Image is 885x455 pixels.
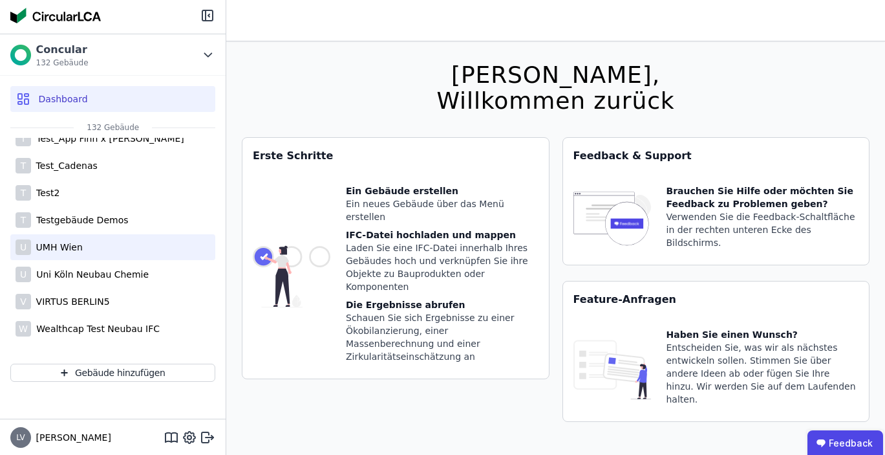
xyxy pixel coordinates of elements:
[10,45,31,65] img: Concular
[436,62,674,88] div: [PERSON_NAME],
[16,267,31,282] div: U
[666,328,859,341] div: Haben Sie einen Wunsch?
[31,186,59,199] div: Test2
[10,364,215,382] button: Gebäude hinzufügen
[16,158,31,173] div: T
[31,214,128,227] div: Testgebäude Demos
[563,282,869,318] div: Feature-Anfragen
[16,131,31,146] div: T
[666,210,859,249] div: Verwenden Sie die Feedback-Schaltfläche in der rechten unteren Ecke des Bildschirms.
[31,241,83,254] div: UMH Wien
[253,184,330,368] img: getting_started_tile-DrF_GRSv.svg
[39,93,88,105] span: Dashboard
[10,8,101,23] img: Concular
[346,228,538,241] div: IFC-Datei hochladen und mappen
[346,197,538,223] div: Ein neues Gebäude über das Menü erstellen
[31,295,110,308] div: VIRTUS BERLIN5
[436,88,674,114] div: Willkommen zurück
[346,311,538,363] div: Schauen Sie sich Ergebnisse zu einer Ökobilanzierung, einer Massenberechnung und einer Zirkularit...
[16,321,31,337] div: W
[31,322,160,335] div: Wealthcap Test Neubau IFC
[666,341,859,406] div: Entscheiden Sie, was wir als nächstes entwickeln sollen. Stimmen Sie über andere Ideen ab oder fü...
[31,132,184,145] div: Test_App Finn x [PERSON_NAME]
[16,239,31,255] div: U
[16,185,31,201] div: T
[573,184,651,254] img: feedback-icon-HCTs5lye.svg
[16,294,31,309] div: V
[666,184,859,210] div: Brauchen Sie Hilfe oder möchten Sie Feedback zu Problemen geben?
[31,159,98,172] div: Test_Cadenas
[16,212,31,228] div: T
[36,42,89,58] div: Concular
[16,434,25,441] span: LV
[74,122,152,133] span: 132 Gebäude
[36,58,89,68] span: 132 Gebäude
[31,431,111,444] span: [PERSON_NAME]
[346,241,538,293] div: Laden Sie eine IFC-Datei innerhalb Ihres Gebäudes hoch und verknüpfen Sie ihre Objekte zu Bauprod...
[346,184,538,197] div: Ein Gebäude erstellen
[31,268,149,281] div: Uni Köln Neubau Chemie
[563,138,869,174] div: Feedback & Support
[346,298,538,311] div: Die Ergebnisse abrufen
[573,328,651,411] img: feature_request_tile-UiXE1qGU.svg
[242,138,549,174] div: Erste Schritte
